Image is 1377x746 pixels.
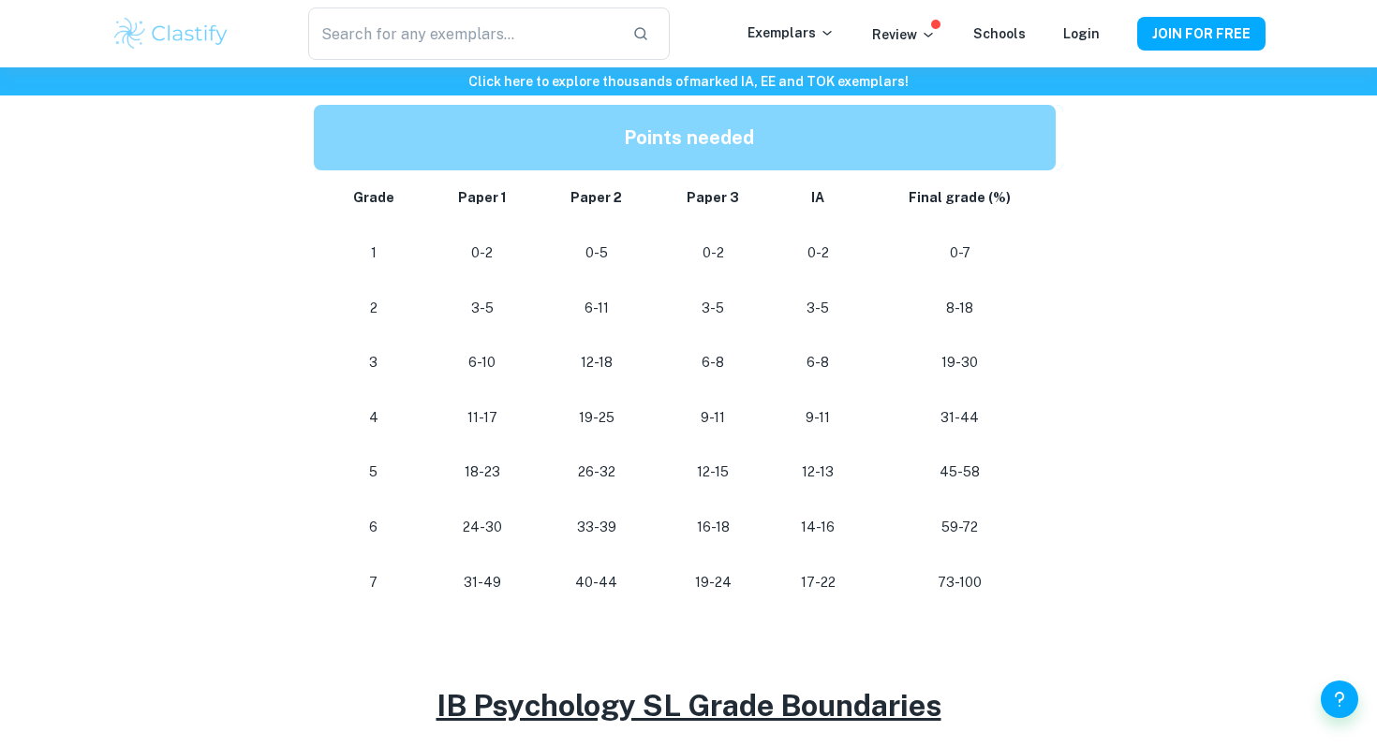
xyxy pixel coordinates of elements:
p: 9-11 [670,405,757,431]
button: JOIN FOR FREE [1137,17,1266,51]
p: 19-25 [554,405,640,431]
p: 3-5 [441,296,524,321]
p: 12-15 [670,460,757,485]
p: 7 [336,570,411,595]
p: 0-2 [787,241,849,266]
p: 16-18 [670,515,757,540]
input: Search for any exemplars... [308,7,617,60]
p: 17-22 [787,570,849,595]
strong: Points needed [624,126,754,149]
p: 12-18 [554,350,640,375]
p: 6 [336,515,411,540]
img: Clastify logo [111,15,230,52]
p: 2 [336,296,411,321]
p: 6-8 [670,350,757,375]
p: 73-100 [880,570,1042,595]
p: 6-8 [787,350,849,375]
p: 26-32 [554,460,640,485]
p: 31-44 [880,405,1042,431]
p: 19-24 [670,570,757,595]
p: 3 [336,350,411,375]
p: 45-58 [880,460,1042,485]
p: 19-30 [880,350,1042,375]
p: 12-13 [787,460,849,485]
p: 6-10 [441,350,524,375]
p: 0-7 [880,241,1042,266]
strong: Paper 1 [458,190,507,205]
strong: Grade [353,190,394,205]
p: 0-2 [670,241,757,266]
p: 11-17 [441,405,524,431]
strong: Paper 3 [687,190,739,205]
p: 8-18 [880,296,1042,321]
p: 5 [336,460,411,485]
p: 3-5 [670,296,757,321]
p: 14-16 [787,515,849,540]
p: Exemplars [748,22,835,43]
p: 1 [336,241,411,266]
button: Help and Feedback [1321,680,1358,718]
p: 3-5 [787,296,849,321]
p: 31-49 [441,570,524,595]
a: Login [1063,26,1100,41]
strong: Final grade (%) [909,190,1011,205]
u: IB Psychology SL Grade Boundaries [437,688,941,723]
strong: Paper 2 [570,190,622,205]
p: 24-30 [441,515,524,540]
p: 9-11 [787,405,849,431]
p: Review [872,24,936,45]
p: 6-11 [554,296,640,321]
a: Schools [973,26,1026,41]
p: 0-5 [554,241,640,266]
p: 0-2 [441,241,524,266]
h6: Click here to explore thousands of marked IA, EE and TOK exemplars ! [4,71,1373,92]
p: 33-39 [554,515,640,540]
p: 4 [336,405,411,431]
strong: IA [811,190,824,205]
p: 40-44 [554,570,640,595]
p: 18-23 [441,460,524,485]
p: 59-72 [880,515,1042,540]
